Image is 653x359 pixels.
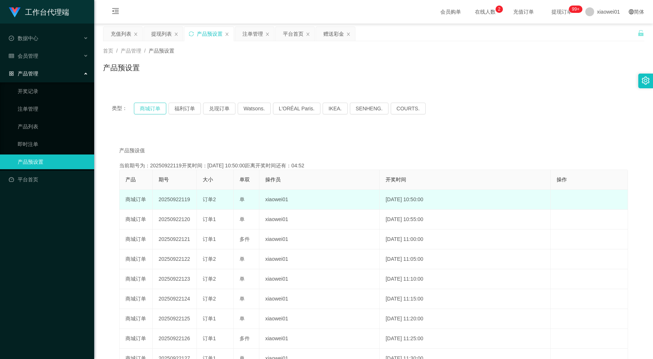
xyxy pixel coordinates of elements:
td: 20250922125 [153,309,197,329]
td: xiaowei01 [259,210,380,230]
td: [DATE] 10:55:00 [380,210,551,230]
div: 提现列表 [151,27,172,41]
td: 20250922126 [153,329,197,349]
i: 图标: close [225,32,229,36]
div: 充值列表 [111,27,131,41]
sup: 1198 [569,6,582,13]
td: [DATE] 11:15:00 [380,289,551,309]
span: 会员管理 [9,53,38,59]
span: 单 [239,196,245,202]
div: 当前期号为：20250922119开奖时间：[DATE] 10:50:00距离开奖时间还有：04:52 [119,162,628,170]
span: 产品管理 [121,48,141,54]
span: 操作员 [265,177,281,182]
h1: 产品预设置 [103,62,140,73]
td: xiaowei01 [259,230,380,249]
i: 图标: close [306,32,310,36]
a: 注单管理 [18,102,88,116]
td: 20250922123 [153,269,197,289]
span: 产品预设置 [149,48,174,54]
span: 订单1 [203,216,216,222]
span: 订单2 [203,276,216,282]
p: 2 [498,6,500,13]
td: [DATE] 11:05:00 [380,249,551,269]
span: 提现订单 [548,9,576,14]
span: 单 [239,216,245,222]
td: [DATE] 11:25:00 [380,329,551,349]
td: xiaowei01 [259,329,380,349]
td: 20250922124 [153,289,197,309]
span: 产品管理 [9,71,38,77]
a: 工作台代理端 [9,9,69,15]
i: 图标: close [265,32,270,36]
i: 图标: close [174,32,178,36]
span: 操作 [557,177,567,182]
td: xiaowei01 [259,190,380,210]
span: 在线人数 [471,9,499,14]
button: Watsons. [238,103,271,114]
button: L'ORÉAL Paris. [273,103,320,114]
button: COURTS. [391,103,426,114]
button: SENHENG. [350,103,388,114]
td: [DATE] 11:10:00 [380,269,551,289]
span: 单 [239,276,245,282]
td: [DATE] 11:20:00 [380,309,551,329]
div: 平台首页 [283,27,304,41]
span: / [144,48,146,54]
i: 图标: menu-fold [103,0,128,24]
span: 订单2 [203,256,216,262]
td: [DATE] 10:50:00 [380,190,551,210]
span: 大小 [203,177,213,182]
td: xiaowei01 [259,249,380,269]
i: 图标: appstore-o [9,71,14,76]
span: 充值订单 [510,9,537,14]
span: 期号 [159,177,169,182]
td: 商城订单 [120,329,153,349]
td: 20250922121 [153,230,197,249]
td: xiaowei01 [259,289,380,309]
i: 图标: unlock [638,30,644,36]
a: 产品列表 [18,119,88,134]
td: 商城订单 [120,230,153,249]
a: 图标: dashboard平台首页 [9,172,88,187]
td: 商城订单 [120,269,153,289]
span: 订单1 [203,316,216,321]
a: 开奖记录 [18,84,88,99]
span: / [116,48,118,54]
span: 首页 [103,48,113,54]
td: 商城订单 [120,289,153,309]
span: 单 [239,316,245,321]
img: logo.9652507e.png [9,7,21,18]
a: 产品预设置 [18,154,88,169]
i: 图标: table [9,53,14,58]
span: 开奖时间 [386,177,406,182]
td: [DATE] 11:00:00 [380,230,551,249]
i: 图标: sync [189,31,194,36]
span: 订单1 [203,236,216,242]
span: 产品 [125,177,136,182]
i: 图标: global [629,9,634,14]
button: IKEA. [323,103,348,114]
i: 图标: check-circle-o [9,36,14,41]
span: 数据中心 [9,35,38,41]
a: 即时注单 [18,137,88,152]
span: 多件 [239,236,250,242]
span: 单 [239,296,245,302]
h1: 工作台代理端 [25,0,69,24]
button: 商城订单 [134,103,166,114]
span: 产品预设值 [119,147,145,154]
span: 类型： [112,103,134,114]
td: 商城订单 [120,190,153,210]
td: 商城订单 [120,210,153,230]
span: 订单2 [203,296,216,302]
div: 产品预设置 [197,27,223,41]
span: 订单1 [203,335,216,341]
i: 图标: setting [642,77,650,85]
span: 多件 [239,335,250,341]
div: 赠送彩金 [323,27,344,41]
button: 福利订单 [168,103,201,114]
i: 图标: close [346,32,351,36]
button: 兑现订单 [203,103,235,114]
i: 图标: close [134,32,138,36]
span: 订单2 [203,196,216,202]
span: 单 [239,256,245,262]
